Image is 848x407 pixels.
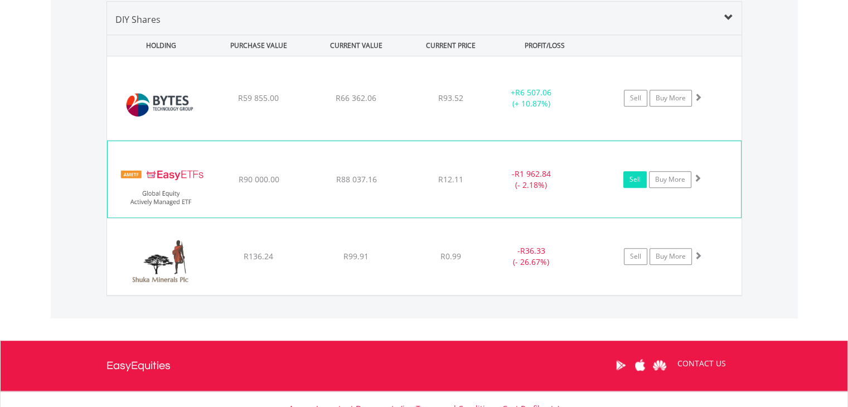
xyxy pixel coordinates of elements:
span: R6 507.06 [515,87,551,98]
img: EQU.ZA.EASYGE.png [113,155,209,214]
a: Buy More [649,171,691,188]
a: Google Play [611,348,631,382]
a: Sell [624,248,647,265]
div: CURRENT VALUE [309,35,404,56]
a: CONTACT US [670,348,734,379]
a: Sell [624,90,647,106]
div: PURCHASE VALUE [211,35,307,56]
img: EQU.ZA.BYI.png [113,70,209,137]
div: - (- 26.67%) [490,245,574,268]
span: R59 855.00 [238,93,279,103]
a: Huawei [650,348,670,382]
span: DIY Shares [115,13,161,26]
span: R93.52 [438,93,463,103]
span: R90 000.00 [238,174,279,185]
span: R0.99 [440,251,461,261]
span: R36.33 [520,245,545,256]
a: Sell [623,171,647,188]
a: Buy More [650,90,692,106]
div: + (+ 10.87%) [490,87,574,109]
a: Apple [631,348,650,382]
span: R1 962.84 [514,168,550,179]
span: R88 037.16 [336,174,376,185]
span: R136.24 [244,251,273,261]
div: CURRENT PRICE [406,35,495,56]
div: - (- 2.18%) [489,168,573,191]
div: PROFIT/LOSS [497,35,593,56]
a: EasyEquities [106,341,171,391]
a: Buy More [650,248,692,265]
div: HOLDING [108,35,209,56]
span: R99.91 [343,251,369,261]
span: R66 362.06 [336,93,376,103]
span: R12.11 [438,174,463,185]
img: EQU.ZA.SKA.png [113,232,209,292]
